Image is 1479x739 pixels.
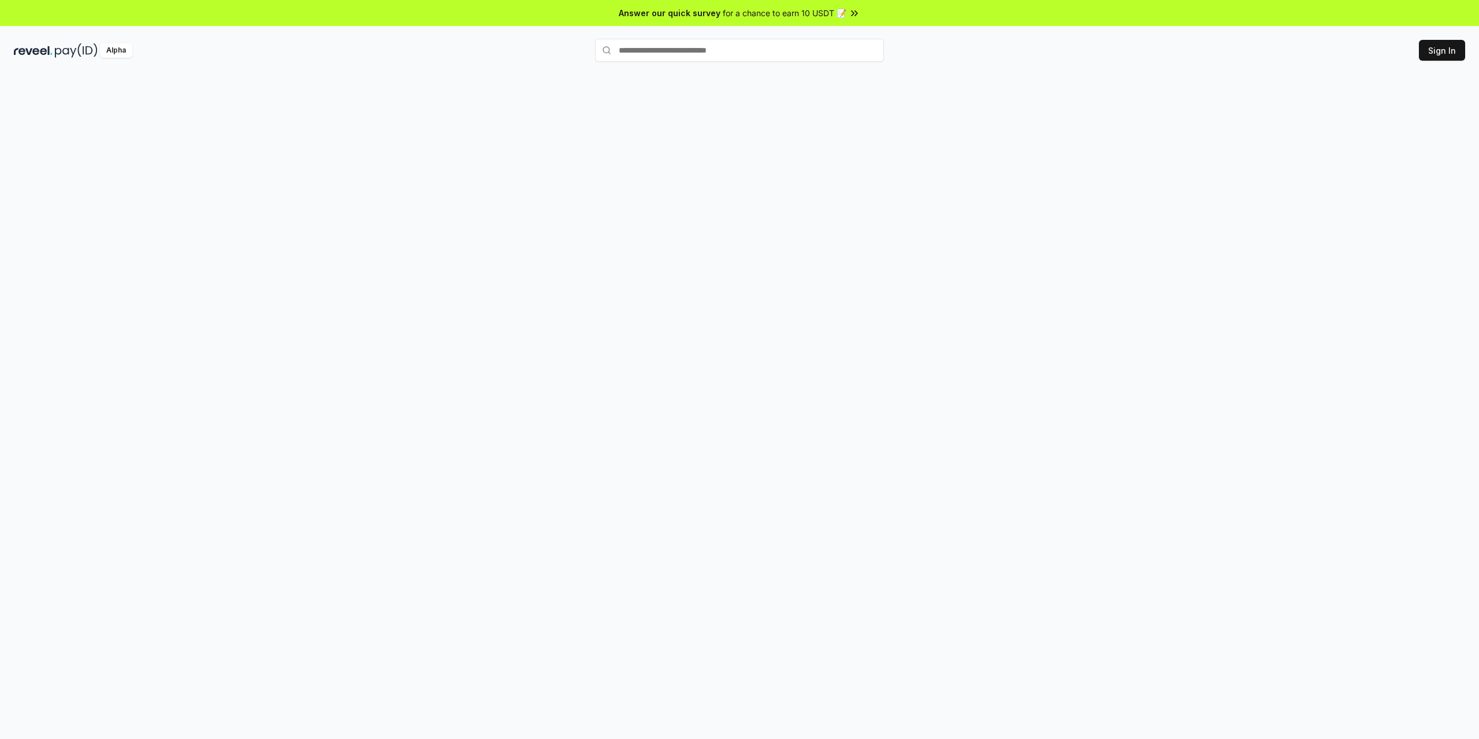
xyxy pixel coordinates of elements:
button: Sign In [1419,40,1465,61]
span: for a chance to earn 10 USDT 📝 [723,7,846,19]
span: Answer our quick survey [619,7,720,19]
img: reveel_dark [14,43,53,58]
div: Alpha [100,43,132,58]
img: pay_id [55,43,98,58]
